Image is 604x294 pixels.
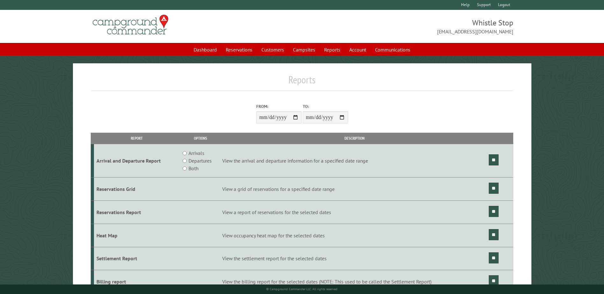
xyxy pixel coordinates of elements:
td: View occupancy heat map for the selected dates [221,224,488,247]
a: Campsites [289,44,319,56]
span: Whistle Stop [EMAIL_ADDRESS][DOMAIN_NAME] [302,17,513,35]
td: Settlement Report [94,247,180,270]
label: From: [256,103,302,109]
a: Reports [320,44,344,56]
td: Heat Map [94,224,180,247]
a: Communications [371,44,414,56]
label: To: [303,103,348,109]
td: View the settlement report for the selected dates [221,247,488,270]
small: © Campground Commander LLC. All rights reserved. [266,287,338,291]
th: Report [94,133,180,144]
td: View the arrival and departure information for a specified date range [221,144,488,178]
a: Reservations [222,44,256,56]
td: View a report of reservations for the selected dates [221,200,488,224]
td: Billing report [94,270,180,293]
label: Arrivals [188,149,204,157]
h1: Reports [91,73,513,91]
td: View the billing report for the selected dates (NOTE: This used to be called the Settlement Report) [221,270,488,293]
th: Options [180,133,221,144]
td: Reservations Grid [94,178,180,201]
th: Description [221,133,488,144]
label: Departures [188,157,212,164]
a: Dashboard [190,44,221,56]
td: Reservations Report [94,200,180,224]
td: View a grid of reservations for a specified date range [221,178,488,201]
label: Both [188,164,198,172]
td: Arrival and Departure Report [94,144,180,178]
a: Customers [258,44,288,56]
a: Account [345,44,370,56]
img: Campground Commander [91,12,170,37]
